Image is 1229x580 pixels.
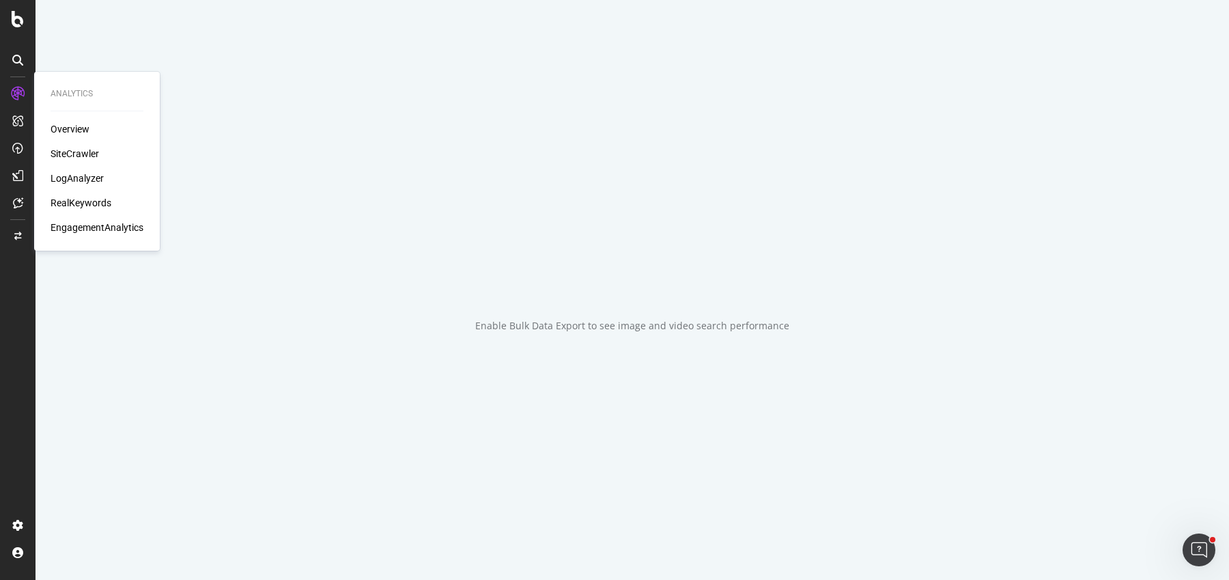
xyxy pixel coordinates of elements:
div: Enable Bulk Data Export to see image and video search performance [475,319,789,333]
div: Analytics [51,88,143,100]
a: LogAnalyzer [51,171,104,185]
a: RealKeywords [51,196,111,210]
iframe: Intercom live chat [1183,534,1215,566]
a: EngagementAnalytics [51,221,143,234]
a: SiteCrawler [51,147,99,161]
div: animation [583,248,681,297]
a: Overview [51,122,89,136]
